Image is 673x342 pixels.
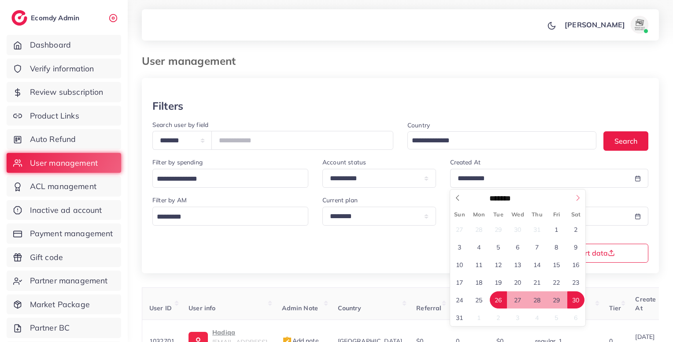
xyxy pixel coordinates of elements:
[469,212,488,217] span: Mon
[451,309,468,326] span: August 31, 2025
[338,304,362,312] span: Country
[560,16,652,33] a: [PERSON_NAME]avatar
[282,304,318,312] span: Admin Note
[7,106,121,126] a: Product Links
[189,304,215,312] span: User info
[509,291,526,309] span: August 27, 2025
[566,212,585,217] span: Sat
[30,204,102,216] span: Inactive ad account
[11,10,27,26] img: logo
[30,134,76,145] span: Auto Refund
[488,194,518,204] select: Month
[509,238,526,256] span: August 6, 2025
[508,212,527,217] span: Wed
[548,221,565,238] span: August 1, 2025
[451,274,468,291] span: August 17, 2025
[30,275,108,286] span: Partner management
[30,86,104,98] span: Review subscription
[548,309,565,326] span: September 5, 2025
[548,274,565,291] span: August 22, 2025
[490,238,507,256] span: August 5, 2025
[450,158,481,167] label: Created At
[470,256,488,273] span: August 11, 2025
[7,35,121,55] a: Dashboard
[490,274,507,291] span: August 19, 2025
[7,82,121,102] a: Review subscription
[470,274,488,291] span: August 18, 2025
[527,212,547,217] span: Thu
[509,256,526,273] span: August 13, 2025
[30,252,63,263] span: Gift code
[535,244,649,263] button: Export data
[142,55,243,67] h3: User management
[490,291,507,309] span: August 26, 2025
[152,196,187,204] label: Filter by AM
[488,212,508,217] span: Tue
[529,309,546,326] span: September 4, 2025
[548,238,565,256] span: August 8, 2025
[567,274,584,291] span: August 23, 2025
[416,304,441,312] span: Referral
[548,291,565,309] span: August 29, 2025
[470,291,488,309] span: August 25, 2025
[609,304,621,312] span: Tier
[509,309,526,326] span: September 3, 2025
[569,249,615,256] span: Export data
[322,196,358,204] label: Current plan
[407,121,430,130] label: Country
[7,223,121,244] a: Payment management
[490,221,507,238] span: July 29, 2025
[7,318,121,338] a: Partner BC
[11,10,81,26] a: logoEcomdy Admin
[529,221,546,238] span: July 31, 2025
[152,169,308,188] div: Search for option
[152,158,203,167] label: Filter by spending
[407,131,596,149] div: Search for option
[470,238,488,256] span: August 4, 2025
[322,158,366,167] label: Account status
[490,256,507,273] span: August 12, 2025
[603,131,648,150] button: Search
[567,256,584,273] span: August 16, 2025
[409,134,585,148] input: Search for option
[30,110,79,122] span: Product Links
[31,14,81,22] h2: Ecomdy Admin
[519,194,546,203] input: Year
[470,221,488,238] span: July 28, 2025
[7,59,121,79] a: Verify information
[548,256,565,273] span: August 15, 2025
[149,304,172,312] span: User ID
[7,294,121,315] a: Market Package
[152,207,308,226] div: Search for option
[490,309,507,326] span: September 2, 2025
[567,221,584,238] span: August 2, 2025
[152,100,183,112] h3: Filters
[450,212,470,217] span: Sun
[30,181,96,192] span: ACL management
[7,129,121,149] a: Auto Refund
[154,210,297,224] input: Search for option
[529,291,546,309] span: August 28, 2025
[509,221,526,238] span: July 30, 2025
[30,228,113,239] span: Payment management
[547,212,566,217] span: Fri
[154,172,297,186] input: Search for option
[30,157,98,169] span: User management
[7,176,121,197] a: ACL management
[7,247,121,268] a: Gift code
[212,327,267,338] p: Hadiqa
[30,39,71,51] span: Dashboard
[7,153,121,173] a: User management
[529,274,546,291] span: August 21, 2025
[451,256,468,273] span: August 10, 2025
[451,238,468,256] span: August 3, 2025
[529,256,546,273] span: August 14, 2025
[565,19,625,30] p: [PERSON_NAME]
[567,238,584,256] span: August 9, 2025
[529,238,546,256] span: August 7, 2025
[470,309,488,326] span: September 1, 2025
[451,291,468,309] span: August 24, 2025
[7,271,121,291] a: Partner management
[509,274,526,291] span: August 20, 2025
[30,299,90,310] span: Market Package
